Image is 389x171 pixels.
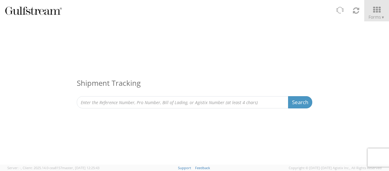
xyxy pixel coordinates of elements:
span: ▼ [381,15,385,20]
button: Search [288,96,312,108]
a: Support [178,166,191,170]
span: Server: - [7,166,22,170]
h3: Shipment Tracking [77,70,312,96]
input: Enter the Reference Number, Pro Number, Bill of Lading, or Agistix Number (at least 4 chars) [77,96,288,108]
img: gulfstream-logo-030f482cb65ec2084a9d.png [5,5,62,16]
span: Copyright © [DATE]-[DATE] Agistix Inc., All Rights Reserved [289,166,382,170]
span: Forms [369,14,385,20]
span: master, [DATE] 12:25:43 [62,166,99,170]
span: , [21,166,22,170]
a: Feedback [195,166,210,170]
span: Client: 2025.14.0-cea8157 [23,166,99,170]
